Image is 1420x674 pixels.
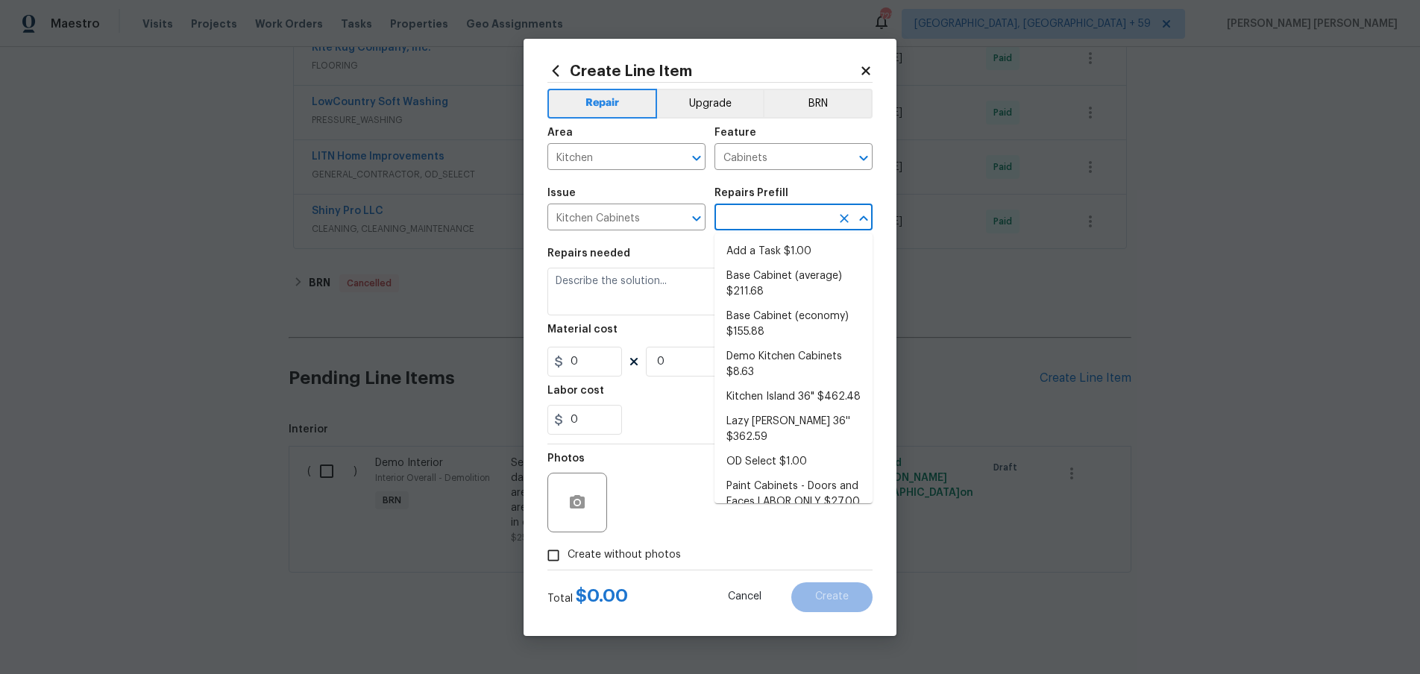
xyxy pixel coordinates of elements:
[547,188,576,198] h5: Issue
[714,450,873,474] li: OD Select $1.00
[853,148,874,168] button: Open
[568,547,681,563] span: Create without photos
[714,188,788,198] h5: Repairs Prefill
[547,324,618,335] h5: Material cost
[763,89,873,119] button: BRN
[686,208,707,229] button: Open
[714,474,873,514] li: Paint Cabinets - Doors and Faces LABOR ONLY $27.00
[714,385,873,409] li: Kitchen Island 36" $462.48
[704,582,785,612] button: Cancel
[714,264,873,304] li: Base Cabinet (average) $211.68
[853,208,874,229] button: Close
[547,63,859,79] h2: Create Line Item
[728,591,761,602] span: Cancel
[834,208,855,229] button: Clear
[547,127,573,138] h5: Area
[714,127,756,138] h5: Feature
[686,148,707,168] button: Open
[547,248,630,259] h5: Repairs needed
[714,304,873,344] li: Base Cabinet (economy) $155.88
[657,89,764,119] button: Upgrade
[714,344,873,385] li: Demo Kitchen Cabinets $8.63
[791,582,873,612] button: Create
[547,453,585,464] h5: Photos
[547,385,604,396] h5: Labor cost
[815,591,849,602] span: Create
[714,239,873,264] li: Add a Task $1.00
[547,89,657,119] button: Repair
[714,409,873,450] li: Lazy [PERSON_NAME] 36'' $362.59
[576,587,628,605] span: $ 0.00
[547,588,628,606] div: Total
